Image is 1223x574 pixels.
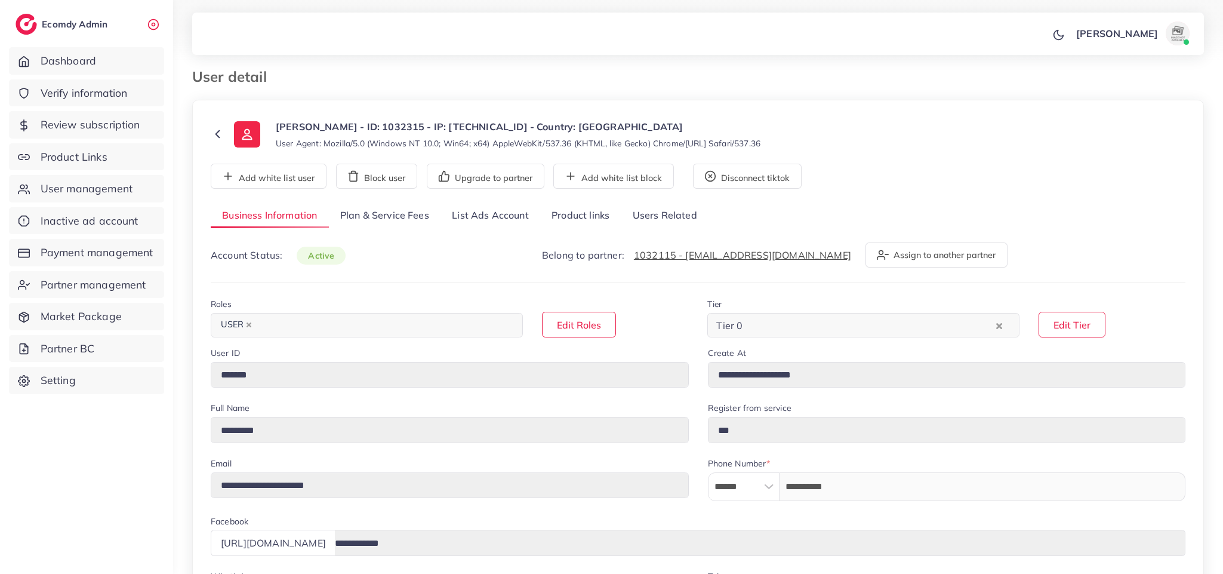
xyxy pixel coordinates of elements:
[693,164,802,189] button: Disconnect tiktok
[865,243,1008,268] button: Assign to another partner
[540,203,621,229] a: Product links
[714,317,745,334] span: Tier 0
[9,143,164,171] a: Product Links
[258,316,507,334] input: Search for option
[553,164,674,189] button: Add white list block
[276,137,760,149] small: User Agent: Mozilla/5.0 (Windows NT 10.0; Win64; x64) AppleWebKit/537.36 (KHTML, like Gecko) Chro...
[41,213,138,229] span: Inactive ad account
[427,164,544,189] button: Upgrade to partner
[41,181,133,197] span: User management
[41,341,95,357] span: Partner BC
[9,79,164,107] a: Verify information
[211,458,232,469] label: Email
[234,121,260,148] img: ic-user-info.36bf1079.svg
[211,248,346,263] p: Account Status:
[211,347,240,359] label: User ID
[192,68,276,85] h3: User detail
[41,85,128,101] span: Verify information
[542,312,616,337] button: Edit Roles
[297,247,346,265] span: active
[329,203,440,229] a: Plan & Service Fees
[9,111,164,139] a: Review subscription
[9,303,164,330] a: Market Package
[746,316,993,334] input: Search for option
[9,271,164,299] a: Partner management
[996,318,1002,332] button: Clear Selected
[621,203,708,229] a: Users Related
[542,248,851,262] p: Belong to partner:
[9,47,164,75] a: Dashboard
[9,239,164,266] a: Payment management
[41,149,107,165] span: Product Links
[634,249,851,261] a: 1032115 - [EMAIL_ADDRESS][DOMAIN_NAME]
[215,317,257,333] span: USER
[211,515,248,527] label: Facebook
[707,313,1019,337] div: Search for option
[1166,22,1190,45] img: avatar
[42,19,110,30] h2: Ecomdy Admin
[41,245,153,260] span: Payment management
[41,309,122,324] span: Market Package
[9,175,164,202] a: User management
[276,119,760,134] p: [PERSON_NAME] - ID: 1032315 - IP: [TECHNICAL_ID] - Country: [GEOGRAPHIC_DATA]
[211,164,326,189] button: Add white list user
[1076,26,1158,41] p: [PERSON_NAME]
[707,298,722,310] label: Tier
[16,14,110,35] a: logoEcomdy Admin
[1039,312,1105,337] button: Edit Tier
[708,458,771,469] label: Phone Number
[708,402,791,414] label: Register from service
[246,322,252,328] button: Deselect USER
[211,313,523,337] div: Search for option
[41,117,140,133] span: Review subscription
[9,335,164,363] a: Partner BC
[9,367,164,394] a: Setting
[211,530,335,555] div: [URL][DOMAIN_NAME]
[211,298,232,310] label: Roles
[211,203,329,229] a: Business Information
[9,207,164,235] a: Inactive ad account
[41,53,96,69] span: Dashboard
[440,203,540,229] a: List Ads Account
[16,14,37,35] img: logo
[41,277,146,293] span: Partner management
[1070,22,1194,45] a: [PERSON_NAME]avatar
[41,373,76,388] span: Setting
[708,347,746,359] label: Create At
[211,402,249,414] label: Full Name
[336,164,417,189] button: Block user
